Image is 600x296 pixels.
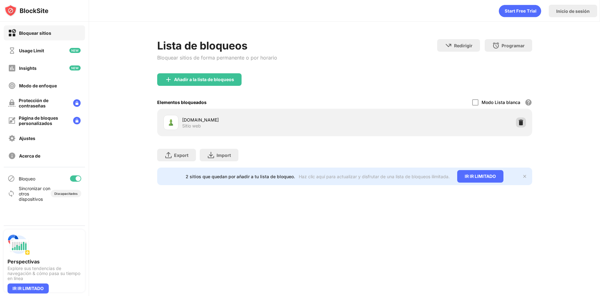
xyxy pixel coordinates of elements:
img: new-icon.svg [69,65,81,70]
img: lock-menu.svg [73,99,81,107]
img: block-on.svg [8,29,16,37]
div: Import [217,153,231,158]
div: Modo Lista blanca [482,100,520,105]
div: Usage Limit [19,48,44,53]
img: password-protection-off.svg [8,99,16,107]
img: about-off.svg [8,152,16,160]
img: insights-off.svg [8,64,16,72]
div: Ajustes [19,136,35,141]
div: animation [499,5,541,17]
div: Perspectivas [7,258,81,265]
div: Bloquear sitios [19,30,51,36]
div: Bloqueo [19,176,35,181]
div: Sincronizar con otros dispositivos [19,186,51,202]
img: lock-menu.svg [73,117,81,124]
div: Discapacitados [54,192,77,195]
div: Inicio de sesión [556,8,590,14]
img: favicons [167,119,175,126]
div: Añadir a la lista de bloqueos [174,77,234,82]
div: IR IR LIMITADO [7,283,49,293]
div: Acerca de [19,153,40,158]
img: x-button.svg [522,174,527,179]
div: Explore sus tendencias de navegación & cómo pasa su tiempo en línea [7,266,81,281]
div: Haz clic aquí para actualizar y disfrutar de una lista de bloqueos ilimitada. [299,174,450,179]
img: customize-block-page-off.svg [8,117,16,124]
div: Export [174,153,188,158]
div: Insights [19,65,37,71]
img: focus-off.svg [8,82,16,90]
div: Sitio web [182,123,201,129]
div: Página de bloques personalizados [19,115,68,126]
div: IR IR LIMITADO [457,170,503,183]
div: [DOMAIN_NAME] [182,117,345,123]
img: settings-off.svg [8,134,16,142]
img: new-icon.svg [69,48,81,53]
div: Protección de contraseñas [19,98,68,108]
div: Elementos bloqueados [157,100,207,105]
img: logo-blocksite.svg [4,4,48,17]
div: Modo de enfoque [19,83,57,88]
div: Programar [502,43,525,48]
div: Bloquear sitios de forma permanente o por horario [157,55,277,61]
div: Lista de bloqueos [157,39,277,52]
div: 2 sitios que quedan por añadir a tu lista de bloqueo. [186,174,295,179]
img: time-usage-off.svg [8,47,16,55]
img: push-insights.svg [7,233,30,256]
div: Redirigir [454,43,472,48]
img: sync-icon.svg [7,190,15,197]
img: blocking-icon.svg [7,175,15,182]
